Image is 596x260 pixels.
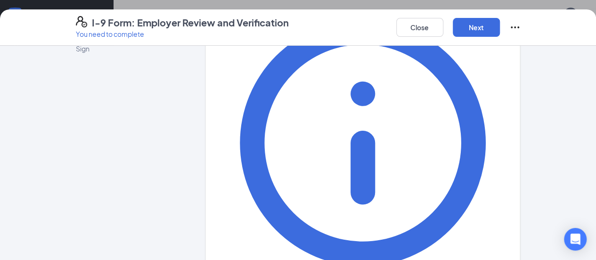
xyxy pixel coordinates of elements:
button: Close [396,18,443,37]
div: Open Intercom Messenger [564,228,587,251]
h4: I-9 Form: Employer Review and Verification [92,16,289,29]
span: Sign [76,44,187,53]
svg: FormI9EVerifyIcon [76,16,87,27]
p: You need to complete [76,29,289,39]
button: Next [453,18,500,37]
svg: Ellipses [509,22,521,33]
